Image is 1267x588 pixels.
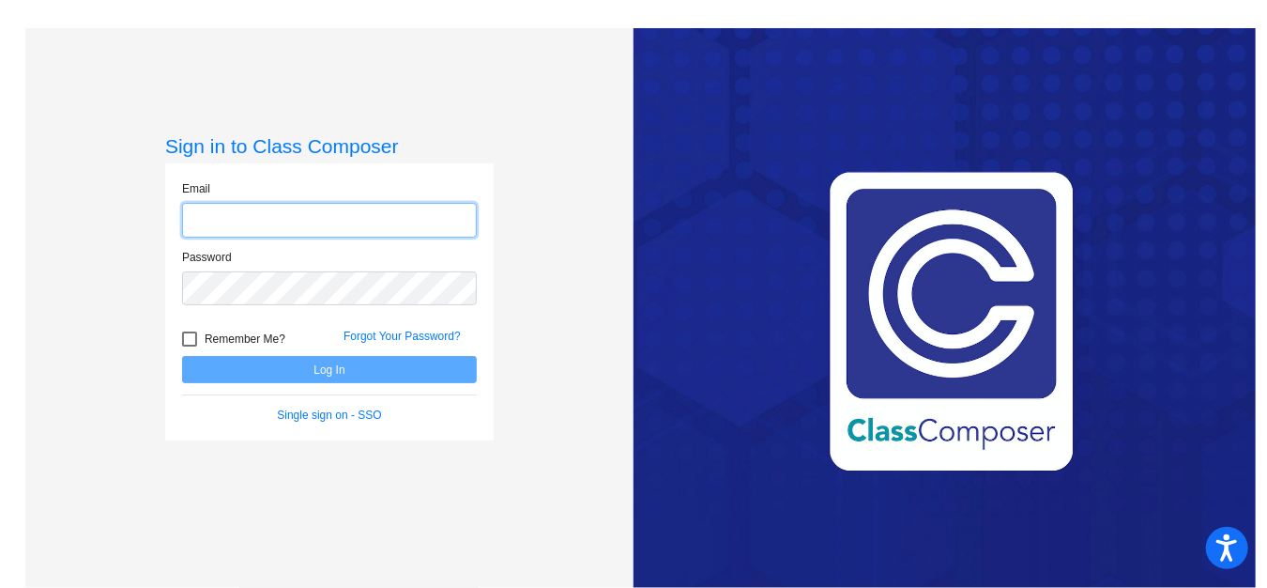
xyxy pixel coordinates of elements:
[182,180,210,197] label: Email
[343,330,461,343] a: Forgot Your Password?
[277,409,381,422] a: Single sign on - SSO
[182,356,477,383] button: Log In
[165,134,494,158] h3: Sign in to Class Composer
[205,328,285,350] span: Remember Me?
[182,249,232,266] label: Password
